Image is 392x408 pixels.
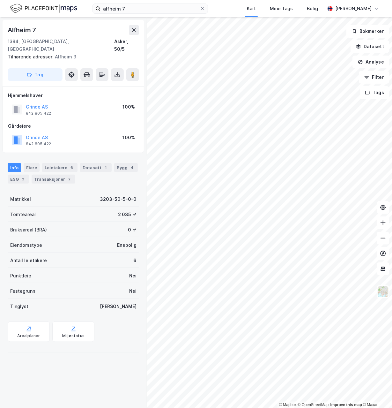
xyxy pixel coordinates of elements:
div: Enebolig [117,241,137,249]
img: Z [377,286,389,298]
div: Nei [129,272,137,280]
div: 842 805 422 [26,111,51,116]
img: logo.f888ab2527a4732fd821a326f86c7f29.svg [10,3,77,14]
div: Leietakere [42,163,78,172]
div: 1 [103,164,109,171]
div: 2 [66,176,73,182]
div: Info [8,163,21,172]
div: Eiere [24,163,40,172]
a: OpenStreetMap [298,403,329,407]
div: Miljøstatus [62,333,85,338]
div: Alfheim 7 [8,25,37,35]
a: Improve this map [330,403,362,407]
div: 842 805 422 [26,141,51,147]
div: Asker, 50/5 [114,38,139,53]
div: 6 [133,257,137,264]
div: Transaksjoner [32,175,75,184]
div: Gårdeiere [8,122,139,130]
div: Antall leietakere [10,257,47,264]
div: Matrikkel [10,195,31,203]
button: Filter [359,71,389,84]
div: Mine Tags [270,5,293,12]
div: 6 [69,164,75,171]
div: 1384, [GEOGRAPHIC_DATA], [GEOGRAPHIC_DATA] [8,38,114,53]
div: Bygg [114,163,138,172]
button: Analyse [352,56,389,68]
div: Bolig [307,5,318,12]
div: Kart [247,5,256,12]
div: Bruksareal (BRA) [10,226,47,234]
div: Datasett [80,163,112,172]
div: 2 [20,176,26,182]
button: Datasett [351,40,389,53]
div: Alfheim 9 [8,53,134,61]
div: Tomteareal [10,211,36,218]
div: Festegrunn [10,287,35,295]
div: Tinglyst [10,303,28,310]
div: Punktleie [10,272,31,280]
iframe: Chat Widget [360,377,392,408]
div: 100% [122,103,135,111]
div: 100% [122,134,135,141]
button: Tags [360,86,389,99]
div: Arealplaner [17,333,40,338]
div: Hjemmelshaver [8,92,139,99]
span: Tilhørende adresser: [8,54,55,59]
div: 2 035 ㎡ [118,211,137,218]
div: ESG [8,175,29,184]
div: Eiendomstype [10,241,42,249]
button: Bokmerker [346,25,389,38]
div: 4 [129,164,135,171]
div: 0 ㎡ [128,226,137,234]
a: Mapbox [279,403,297,407]
button: Tag [8,68,63,81]
div: 3203-50-5-0-0 [100,195,137,203]
div: [PERSON_NAME] [335,5,372,12]
input: Søk på adresse, matrikkel, gårdeiere, leietakere eller personer [100,4,200,13]
div: Nei [129,287,137,295]
div: [PERSON_NAME] [100,303,137,310]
